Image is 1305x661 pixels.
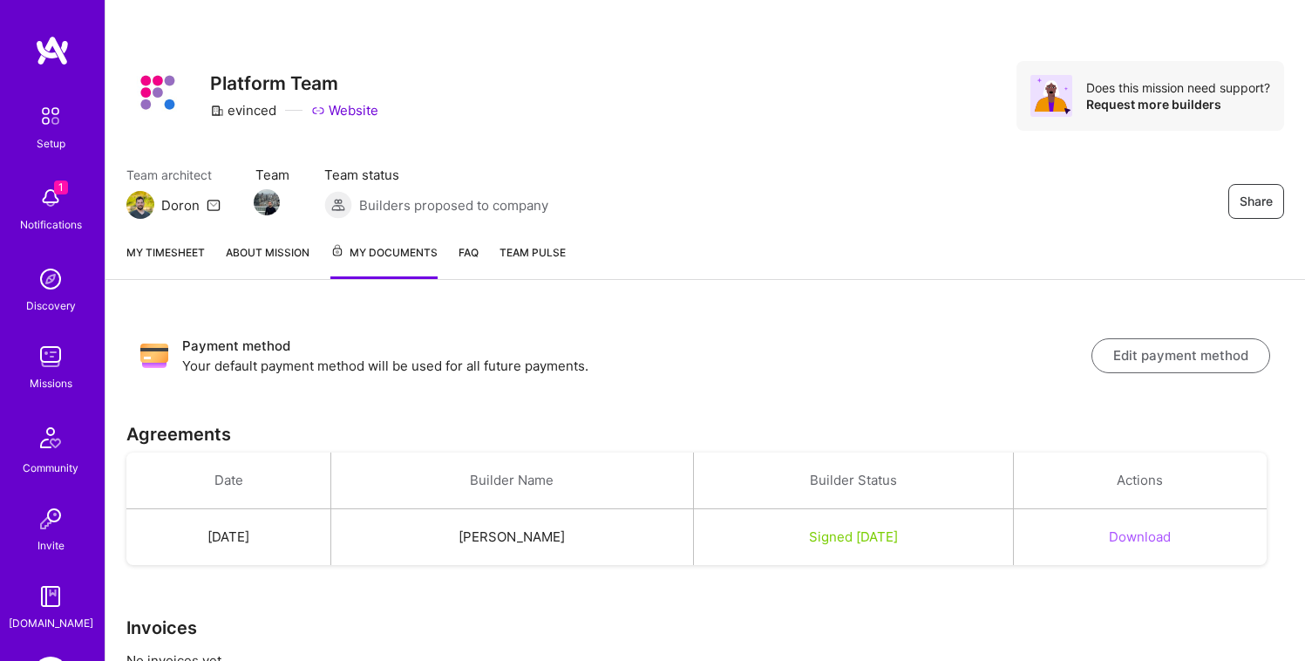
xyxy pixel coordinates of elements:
[500,243,566,279] a: Team Pulse
[37,536,65,555] div: Invite
[255,187,278,217] a: Team Member Avatar
[207,198,221,212] i: icon Mail
[30,374,72,392] div: Missions
[500,246,566,259] span: Team Pulse
[33,262,68,296] img: discovery
[1091,338,1270,373] button: Edit payment method
[1030,75,1072,117] img: Avatar
[161,196,200,215] div: Doron
[126,617,1284,638] h3: Invoices
[54,181,68,194] span: 1
[33,181,68,215] img: bell
[693,453,1013,509] th: Builder Status
[311,101,378,119] a: Website
[715,528,992,546] div: Signed [DATE]
[126,243,205,279] a: My timesheet
[23,459,78,477] div: Community
[126,191,154,219] img: Team Architect
[182,357,1091,375] p: Your default payment method will be used for all future payments.
[35,35,70,66] img: logo
[1086,96,1270,112] div: Request more builders
[330,243,438,279] a: My Documents
[9,614,93,632] div: [DOMAIN_NAME]
[33,501,68,536] img: Invite
[30,417,71,459] img: Community
[1240,193,1273,210] span: Share
[324,191,352,219] img: Builders proposed to company
[126,424,1284,445] h3: Agreements
[33,339,68,374] img: teamwork
[1013,453,1267,509] th: Actions
[324,166,548,184] span: Team status
[331,509,694,566] td: [PERSON_NAME]
[37,134,65,153] div: Setup
[20,215,82,234] div: Notifications
[359,196,548,215] span: Builders proposed to company
[1109,528,1171,546] button: Download
[126,61,189,124] img: Company Logo
[330,243,438,262] span: My Documents
[210,72,378,94] h3: Platform Team
[126,453,331,509] th: Date
[331,453,694,509] th: Builder Name
[140,342,168,370] img: Payment method
[32,98,69,134] img: setup
[255,166,289,184] span: Team
[210,101,276,119] div: evinced
[226,243,309,279] a: About Mission
[33,579,68,614] img: guide book
[459,243,479,279] a: FAQ
[210,104,224,118] i: icon CompanyGray
[1086,79,1270,96] div: Does this mission need support?
[182,336,1091,357] h3: Payment method
[1228,184,1284,219] button: Share
[126,509,331,566] td: [DATE]
[126,166,221,184] span: Team architect
[254,189,280,215] img: Team Member Avatar
[26,296,76,315] div: Discovery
